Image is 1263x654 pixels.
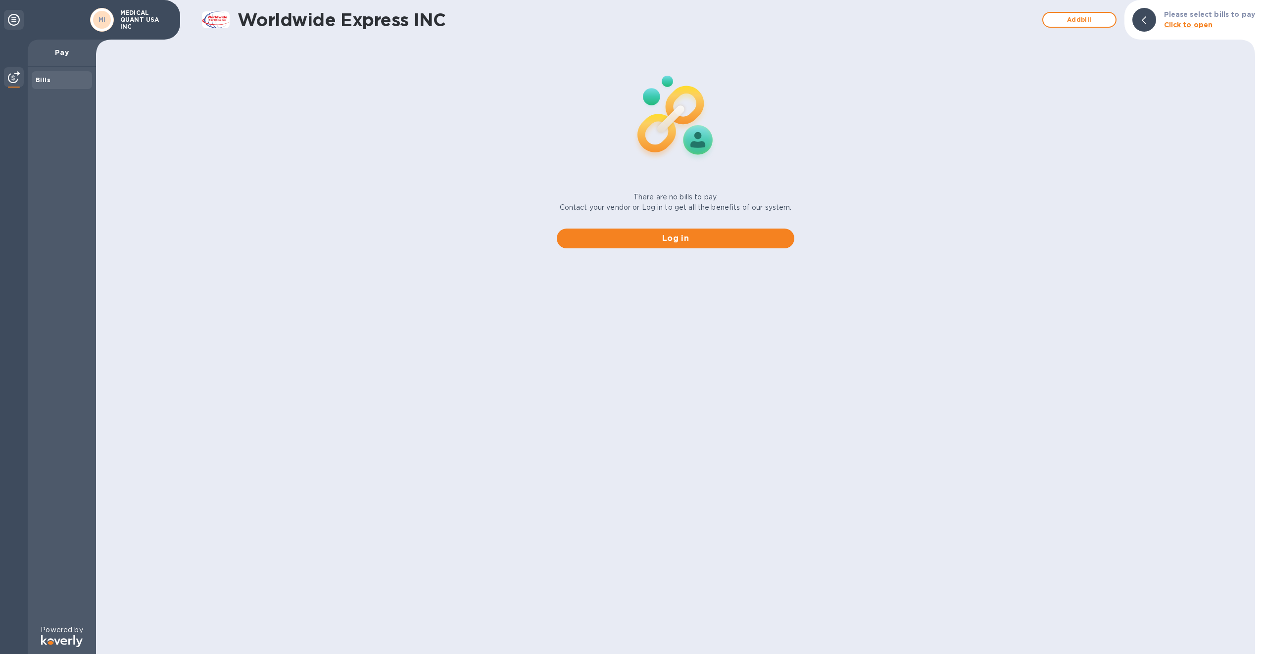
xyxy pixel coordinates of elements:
span: Add bill [1051,14,1108,26]
p: MEDICAL QUANT USA INC [120,9,170,30]
b: Click to open [1164,21,1213,29]
p: Pay [36,47,88,57]
b: MI [98,16,106,23]
p: There are no bills to pay. Contact your vendor or Log in to get all the benefits of our system. [560,192,792,213]
button: Log in [557,229,794,248]
span: Log in [565,233,786,244]
b: Bills [36,76,50,84]
button: Addbill [1042,12,1117,28]
h1: Worldwide Express INC [238,9,1037,30]
b: Please select bills to pay [1164,10,1255,18]
img: Logo [41,635,83,647]
p: Powered by [41,625,83,635]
